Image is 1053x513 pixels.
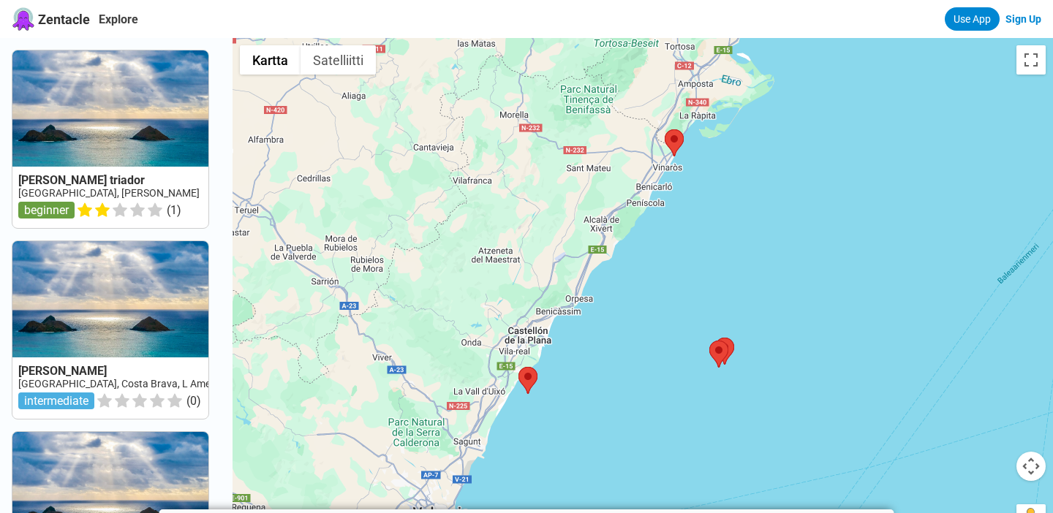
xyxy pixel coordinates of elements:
[1005,13,1041,25] a: Sign Up
[99,12,138,26] a: Explore
[38,12,90,27] span: Zentacle
[240,45,301,75] button: Näytä katukartta
[301,45,376,75] button: Näytä satelliittikuvat
[12,7,35,31] img: Zentacle logo
[12,7,90,31] a: Zentacle logoZentacle
[1016,45,1046,75] button: Koko näytön näkymä päälle/pois
[945,7,1000,31] a: Use App
[1016,452,1046,481] button: Kartan kamerasäätimet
